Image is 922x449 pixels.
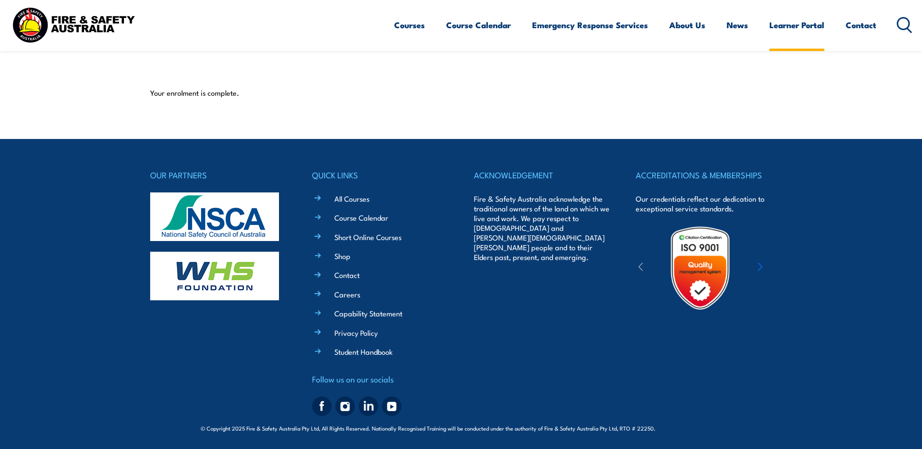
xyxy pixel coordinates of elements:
[312,168,448,182] h4: QUICK LINKS
[636,168,772,182] h4: ACCREDITATIONS & MEMBERSHIPS
[394,12,425,38] a: Courses
[150,252,279,300] img: whs-logo-footer
[334,328,378,338] a: Privacy Policy
[769,12,824,38] a: Learner Portal
[150,168,286,182] h4: OUR PARTNERS
[150,88,772,98] p: Your enrolment is complete.
[150,192,279,241] img: nsca-logo-footer
[846,12,876,38] a: Contact
[334,232,401,242] a: Short Online Courses
[532,12,648,38] a: Emergency Response Services
[669,12,705,38] a: About Us
[474,168,610,182] h4: ACKNOWLEDGEMENT
[636,194,772,213] p: Our credentials reflect our dedication to exceptional service standards.
[312,372,448,386] h4: Follow us on our socials
[727,12,748,38] a: News
[334,251,350,261] a: Shop
[334,308,402,318] a: Capability Statement
[743,251,828,285] img: ewpa-logo
[334,212,388,223] a: Course Calendar
[667,424,721,432] span: Site:
[334,346,393,357] a: Student Handbook
[658,225,743,311] img: Untitled design (19)
[446,12,511,38] a: Course Calendar
[201,423,721,432] span: © Copyright 2025 Fire & Safety Australia Pty Ltd, All Rights Reserved. Nationally Recognised Trai...
[687,423,721,432] a: KND Digital
[334,289,360,299] a: Careers
[474,194,610,262] p: Fire & Safety Australia acknowledge the traditional owners of the land on which we live and work....
[334,193,369,204] a: All Courses
[334,270,360,280] a: Contact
